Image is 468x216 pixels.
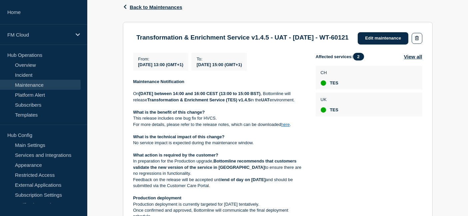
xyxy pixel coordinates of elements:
[133,177,305,189] p: Feedback on the release will be accepted until and should be submitted via the Customer Care Portal.
[139,91,260,96] strong: [DATE] between 14:00 and 16:00 CEST (13:00 to 15:00 BST)
[321,97,338,102] p: UK
[130,4,183,10] span: Back to Maintenances
[261,97,270,102] strong: UAT
[197,62,242,67] span: [DATE] 15:00 (GMT+1)
[222,177,265,182] strong: end of day on [DATE]
[353,53,364,60] span: 2
[133,140,305,146] p: No service impact is expected during the maintenance window.
[330,80,338,86] span: TES
[133,201,305,207] p: Production deployment is currently targeted for [DATE] tentatively.
[316,53,367,60] span: Affected services:
[358,32,408,45] a: Edit maintenance
[133,153,219,158] strong: What action is required by the customer?
[133,115,305,121] p: This release includes one bug fix for HVCS.
[138,62,184,67] span: [DATE] 13:00 (GMT+1)
[321,80,326,86] div: up
[404,53,422,60] button: View all
[123,4,183,10] button: Back to Maintenances
[138,56,184,61] p: From :
[133,134,225,139] strong: What is the technical impact of this change?
[137,34,349,41] h3: Transformation & Enrichment Service v1.4.5 - UAT - [DATE] - WT-60121
[321,107,326,113] div: up
[133,79,185,84] strong: Maintenance Notification
[7,32,71,38] p: FM Cloud
[133,91,305,103] p: On , Bottomline will release in the environment.
[197,56,242,61] p: To :
[330,107,338,113] span: TES
[321,70,338,75] p: CH
[133,195,182,200] strong: Production deployment
[147,97,250,102] strong: Transformation & Enrichment Service (TES) v1.4.5
[133,122,305,128] p: For more details, please refer to the release notes, which can be downloaded .
[133,159,298,169] strong: Bottomline recommends that customers validate the new version of the service in [GEOGRAPHIC_DATA]
[281,122,290,127] a: here
[133,110,205,115] strong: What is the benefit of this change?
[133,158,305,176] p: In preparation for the Production upgrade, to ensure there are no regressions in functionality.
